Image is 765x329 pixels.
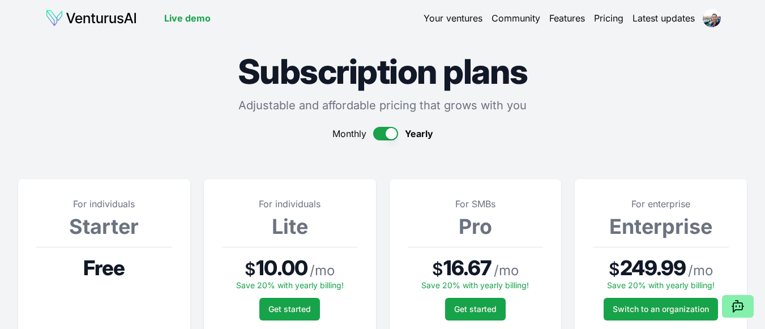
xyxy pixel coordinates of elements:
[408,197,544,211] p: For SMBs
[494,262,519,280] span: / mo
[445,298,506,321] button: Get started
[454,304,497,315] span: Get started
[424,11,482,25] a: Your ventures
[222,215,358,238] h3: Lite
[259,298,320,321] button: Get started
[18,54,747,88] h1: Subscription plans
[688,262,713,280] span: / mo
[632,11,695,25] a: Latest updates
[703,9,721,27] img: ACg8ocL6U-Px7zcyynL-lSyAwRIRYPqyId9AlduCb6G3GGxHDj-giPPGxw=s96-c
[36,197,172,211] p: For individuals
[620,257,686,279] span: 249.99
[222,197,358,211] p: For individuals
[421,280,529,290] span: Save 20% with yearly billing!
[236,280,344,290] span: Save 20% with yearly billing!
[332,127,366,140] span: Monthly
[245,259,256,279] span: $
[549,11,585,25] a: Features
[594,11,623,25] a: Pricing
[593,197,729,211] p: For enterprise
[432,259,443,279] span: $
[310,262,335,280] span: / mo
[268,304,311,315] span: Get started
[408,215,544,238] h3: Pro
[443,257,492,279] span: 16.67
[492,11,540,25] a: Community
[36,215,172,238] h3: Starter
[45,9,137,27] img: logo
[609,259,620,279] span: $
[83,257,125,279] span: Free
[593,215,729,238] h3: Enterprise
[18,97,747,113] p: Adjustable and affordable pricing that grows with you
[256,257,307,279] span: 10.00
[604,298,718,321] a: Switch to an organization
[607,280,715,290] span: Save 20% with yearly billing!
[405,127,433,140] span: Yearly
[164,11,211,25] a: Live demo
